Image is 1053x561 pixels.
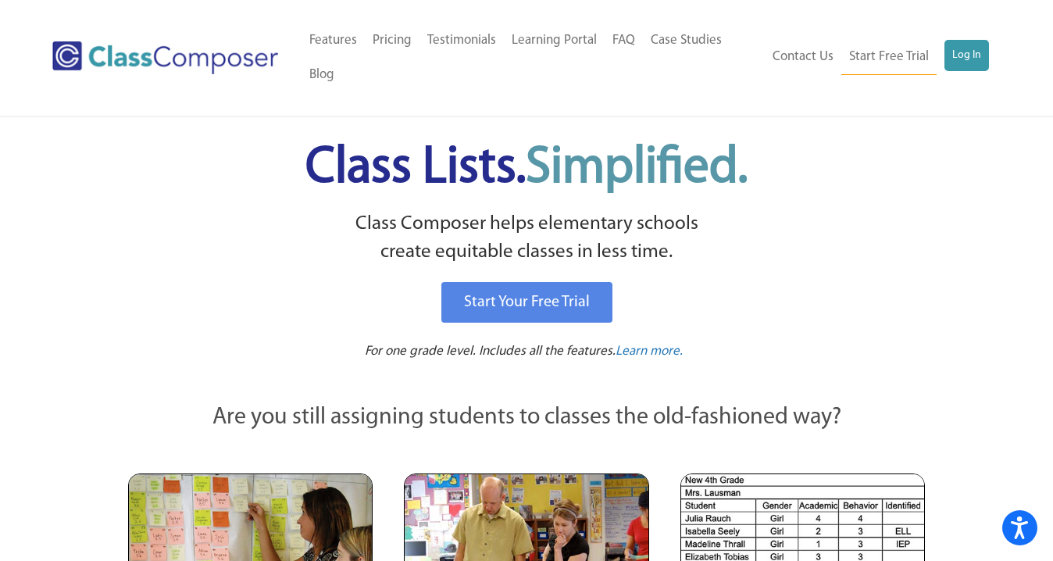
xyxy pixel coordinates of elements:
img: Class Composer [52,41,277,74]
nav: Header Menu [763,40,988,75]
a: Learn more. [616,342,683,362]
a: Case Studies [643,23,730,58]
a: Contact Us [765,40,841,74]
a: Learning Portal [504,23,605,58]
span: Simplified. [526,143,748,194]
a: Testimonials [419,23,504,58]
a: Features [302,23,365,58]
a: Blog [302,58,342,92]
a: FAQ [605,23,643,58]
span: For one grade level. Includes all the features. [365,345,616,358]
a: Start Your Free Trial [441,282,612,323]
nav: Header Menu [302,23,764,92]
a: Start Free Trial [841,40,937,75]
span: Start Your Free Trial [464,295,590,310]
span: Learn more. [616,345,683,358]
a: Log In [944,40,989,71]
a: Pricing [365,23,419,58]
p: Class Composer helps elementary schools create equitable classes in less time. [126,210,927,267]
p: Are you still assigning students to classes the old-fashioned way? [128,401,925,435]
span: Class Lists. [305,143,748,194]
